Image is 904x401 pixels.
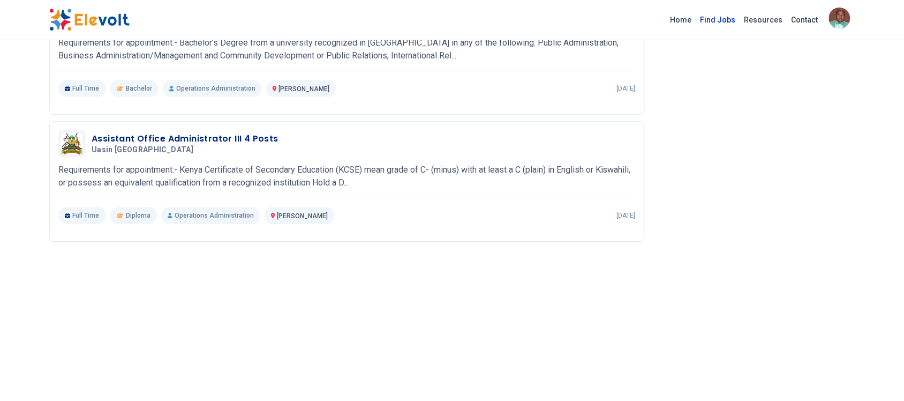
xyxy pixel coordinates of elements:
[58,80,106,97] p: Full Time
[277,212,328,220] span: [PERSON_NAME]
[163,80,262,97] p: Operations Administration
[92,145,193,155] span: Uasin [GEOGRAPHIC_DATA]
[617,84,636,93] p: [DATE]
[92,132,278,145] h3: Assistant Office Administrator III 4 Posts
[58,130,636,224] a: Uasin Gishu CountyAssistant Office Administrator III 4 PostsUasin [GEOGRAPHIC_DATA]Requirements f...
[696,11,740,28] a: Find Jobs
[58,3,636,97] a: Uasin Gishu CountyAdministrative Officer 2 PostsUasin [GEOGRAPHIC_DATA]Requirements for appointme...
[126,211,150,220] span: Diploma
[58,207,106,224] p: Full Time
[617,211,636,220] p: [DATE]
[787,11,823,28] a: Contact
[58,164,636,189] p: Requirements for appointment:- Kenya Certificate of Secondary Education (KCSE) mean grade of C- (...
[61,133,82,155] img: Uasin Gishu County
[58,36,636,62] p: Requirements for appointment:- Bachelor’s Degree from a university recognized in [GEOGRAPHIC_DATA...
[279,85,330,93] span: [PERSON_NAME]
[49,9,130,31] img: Elevolt
[740,11,787,28] a: Resources
[126,84,152,93] span: Bachelor
[161,207,260,224] p: Operations Administration
[850,350,904,401] iframe: Chat Widget
[666,11,696,28] a: Home
[829,8,850,29] img: Peter Muthali Munyoki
